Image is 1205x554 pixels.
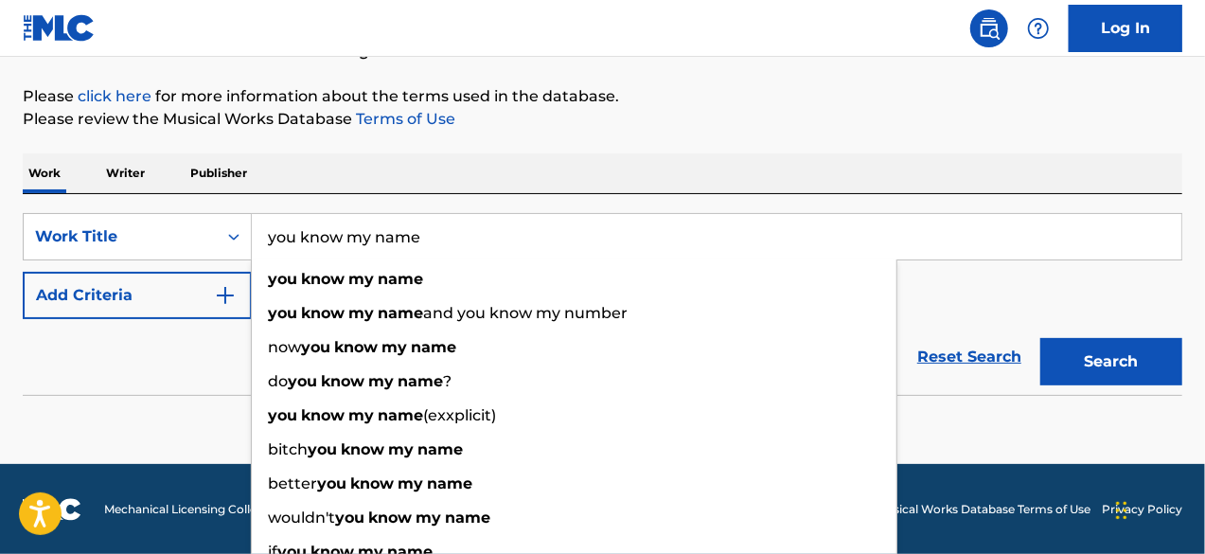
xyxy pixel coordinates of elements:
p: Work [23,153,66,193]
a: Privacy Policy [1102,501,1182,518]
strong: my [381,338,407,356]
span: do [268,372,288,390]
strong: know [301,270,345,288]
strong: know [321,372,364,390]
strong: name [427,474,472,492]
strong: know [301,406,345,424]
strong: know [350,474,394,492]
strong: you [317,474,346,492]
img: 9d2ae6d4665cec9f34b9.svg [214,284,237,307]
img: logo [23,498,81,521]
div: Help [1019,9,1057,47]
strong: you [288,372,317,390]
span: and you know my number [423,304,628,322]
a: click here [78,87,151,105]
strong: my [398,474,423,492]
span: Mechanical Licensing Collective © 2025 [104,501,324,518]
strong: name [378,406,423,424]
strong: you [308,440,337,458]
strong: you [335,509,364,527]
a: Log In [1069,5,1182,52]
strong: name [378,304,423,322]
span: better [268,474,317,492]
strong: know [341,440,384,458]
p: Please for more information about the terms used in the database. [23,85,1182,108]
img: search [978,17,1001,40]
button: Search [1040,338,1182,385]
strong: my [348,270,374,288]
div: Drag [1116,482,1127,539]
span: bitch [268,440,308,458]
span: now [268,338,301,356]
strong: name [417,440,463,458]
strong: my [348,406,374,424]
strong: you [301,338,330,356]
span: wouldn't [268,509,335,527]
strong: know [368,509,412,527]
a: Musical Works Database Terms of Use [876,501,1090,518]
strong: my [388,440,414,458]
a: Terms of Use [352,110,455,128]
strong: name [411,338,456,356]
strong: you [268,270,297,288]
span: (exxplicit) [423,406,496,424]
strong: you [268,304,297,322]
strong: you [268,406,297,424]
button: Add Criteria [23,272,252,319]
a: Reset Search [908,336,1031,378]
div: Work Title [35,225,205,248]
strong: name [378,270,423,288]
strong: name [445,509,490,527]
p: Please review the Musical Works Database [23,108,1182,131]
img: MLC Logo [23,14,96,42]
span: ? [443,372,452,390]
p: Writer [100,153,151,193]
form: Search Form [23,213,1182,395]
strong: name [398,372,443,390]
strong: my [348,304,374,322]
strong: my [416,509,441,527]
img: help [1027,17,1050,40]
strong: my [368,372,394,390]
strong: know [334,338,378,356]
iframe: Chat Widget [1110,463,1205,554]
strong: know [301,304,345,322]
a: Public Search [970,9,1008,47]
p: Publisher [185,153,253,193]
